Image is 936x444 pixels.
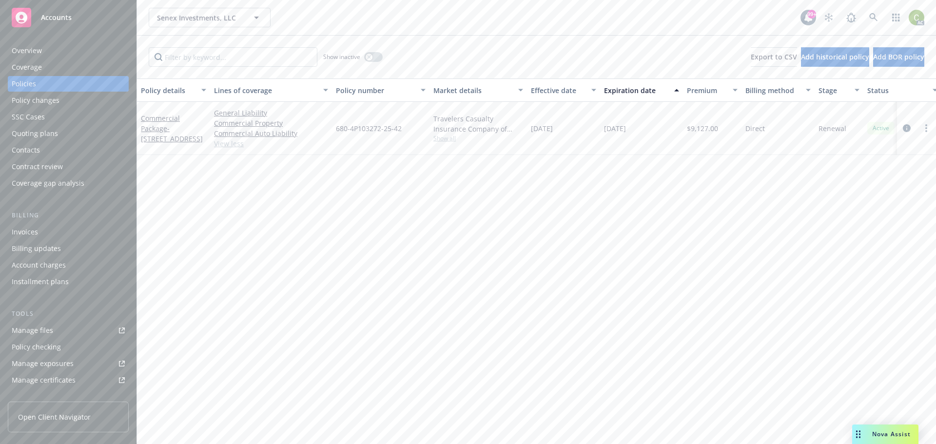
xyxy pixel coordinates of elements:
[8,309,129,319] div: Tools
[214,118,328,128] a: Commercial Property
[8,109,129,125] a: SSC Cases
[872,430,911,438] span: Nova Assist
[12,76,36,92] div: Policies
[12,241,61,256] div: Billing updates
[901,122,913,134] a: circleInformation
[12,109,45,125] div: SSC Cases
[149,47,317,67] input: Filter by keyword...
[141,85,195,96] div: Policy details
[8,159,129,174] a: Contract review
[12,356,74,371] div: Manage exposures
[909,10,924,25] img: photo
[141,124,203,143] span: - [STREET_ADDRESS]
[864,8,883,27] a: Search
[41,14,72,21] span: Accounts
[12,43,42,58] div: Overview
[157,13,241,23] span: Senex Investments, LLC
[745,85,800,96] div: Billing method
[687,85,727,96] div: Premium
[214,108,328,118] a: General Liability
[8,59,129,75] a: Coverage
[8,274,129,290] a: Installment plans
[8,76,129,92] a: Policies
[433,85,512,96] div: Market details
[801,47,869,67] button: Add historical policy
[8,241,129,256] a: Billing updates
[214,85,317,96] div: Lines of coverage
[433,134,523,142] span: Show all
[867,85,927,96] div: Status
[852,425,864,444] div: Drag to move
[873,47,924,67] button: Add BOR policy
[141,114,203,143] a: Commercial Package
[18,412,91,422] span: Open Client Navigator
[8,211,129,220] div: Billing
[12,175,84,191] div: Coverage gap analysis
[12,159,63,174] div: Contract review
[12,274,69,290] div: Installment plans
[332,78,429,102] button: Policy number
[819,85,849,96] div: Stage
[8,43,129,58] a: Overview
[12,323,53,338] div: Manage files
[873,52,924,61] span: Add BOR policy
[807,10,816,19] div: 99+
[8,323,129,338] a: Manage files
[751,52,797,61] span: Export to CSV
[815,78,863,102] button: Stage
[8,4,129,31] a: Accounts
[210,78,332,102] button: Lines of coverage
[600,78,683,102] button: Expiration date
[683,78,741,102] button: Premium
[12,257,66,273] div: Account charges
[336,123,402,134] span: 680-4P103272-25-42
[531,123,553,134] span: [DATE]
[429,78,527,102] button: Market details
[12,372,76,388] div: Manage certificates
[751,47,797,67] button: Export to CSV
[137,78,210,102] button: Policy details
[336,85,415,96] div: Policy number
[8,257,129,273] a: Account charges
[8,356,129,371] a: Manage exposures
[12,339,61,355] div: Policy checking
[149,8,271,27] button: Senex Investments, LLC
[323,53,360,61] span: Show inactive
[527,78,600,102] button: Effective date
[12,93,59,108] div: Policy changes
[8,93,129,108] a: Policy changes
[214,138,328,149] a: View less
[8,175,129,191] a: Coverage gap analysis
[8,224,129,240] a: Invoices
[8,142,129,158] a: Contacts
[819,8,838,27] a: Stop snowing
[819,123,846,134] span: Renewal
[8,372,129,388] a: Manage certificates
[8,389,129,405] a: Manage claims
[12,126,58,141] div: Quoting plans
[841,8,861,27] a: Report a Bug
[12,224,38,240] div: Invoices
[8,339,129,355] a: Policy checking
[12,142,40,158] div: Contacts
[433,114,523,134] div: Travelers Casualty Insurance Company of America, Travelers Insurance
[801,52,869,61] span: Add historical policy
[604,85,668,96] div: Expiration date
[920,122,932,134] a: more
[886,8,906,27] a: Switch app
[852,425,918,444] button: Nova Assist
[745,123,765,134] span: Direct
[741,78,815,102] button: Billing method
[12,389,61,405] div: Manage claims
[687,123,718,134] span: $9,127.00
[12,59,42,75] div: Coverage
[604,123,626,134] span: [DATE]
[871,124,891,133] span: Active
[8,126,129,141] a: Quoting plans
[531,85,585,96] div: Effective date
[214,128,328,138] a: Commercial Auto Liability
